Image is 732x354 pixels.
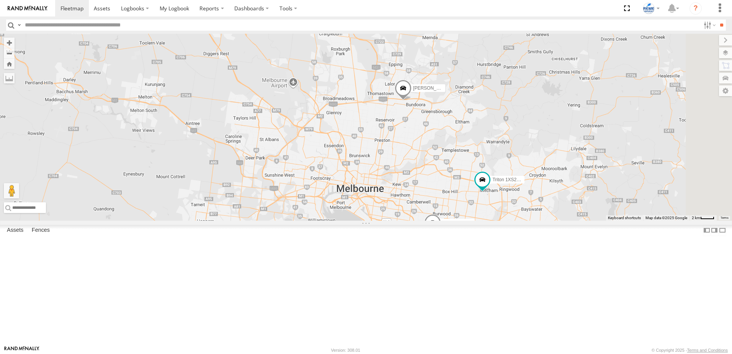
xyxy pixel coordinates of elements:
[4,59,15,69] button: Zoom Home
[4,73,15,84] label: Measure
[28,225,54,236] label: Fences
[608,215,641,221] button: Keyboard shortcuts
[443,220,543,225] span: [PERSON_NAME] 1UL6FF - - 353635113547034
[690,215,717,221] button: Map Scale: 2 km per 33 pixels
[16,20,22,31] label: Search Query
[4,346,39,354] a: Visit our Website
[690,2,702,15] i: ?
[692,216,700,220] span: 2 km
[4,183,19,198] button: Drag Pegman onto the map to open Street View
[701,20,717,31] label: Search Filter Options
[640,3,662,14] div: Livia Michelini
[719,85,732,96] label: Map Settings
[3,225,27,236] label: Assets
[687,348,728,352] a: Terms and Conditions
[711,225,718,236] label: Dock Summary Table to the Right
[8,6,47,11] img: rand-logo.svg
[721,216,729,220] a: Terms (opens in new tab)
[331,348,360,352] div: Version: 308.01
[703,225,711,236] label: Dock Summary Table to the Left
[4,38,15,48] button: Zoom in
[645,216,687,220] span: Map data ©2025 Google
[719,225,726,236] label: Hide Summary Table
[652,348,728,352] div: © Copyright 2025 -
[413,86,511,91] span: [PERSON_NAME] BVX766 - 353635113521492
[4,48,15,59] button: Zoom out
[492,177,565,182] span: Triton 1XS2KR - 353635119998702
